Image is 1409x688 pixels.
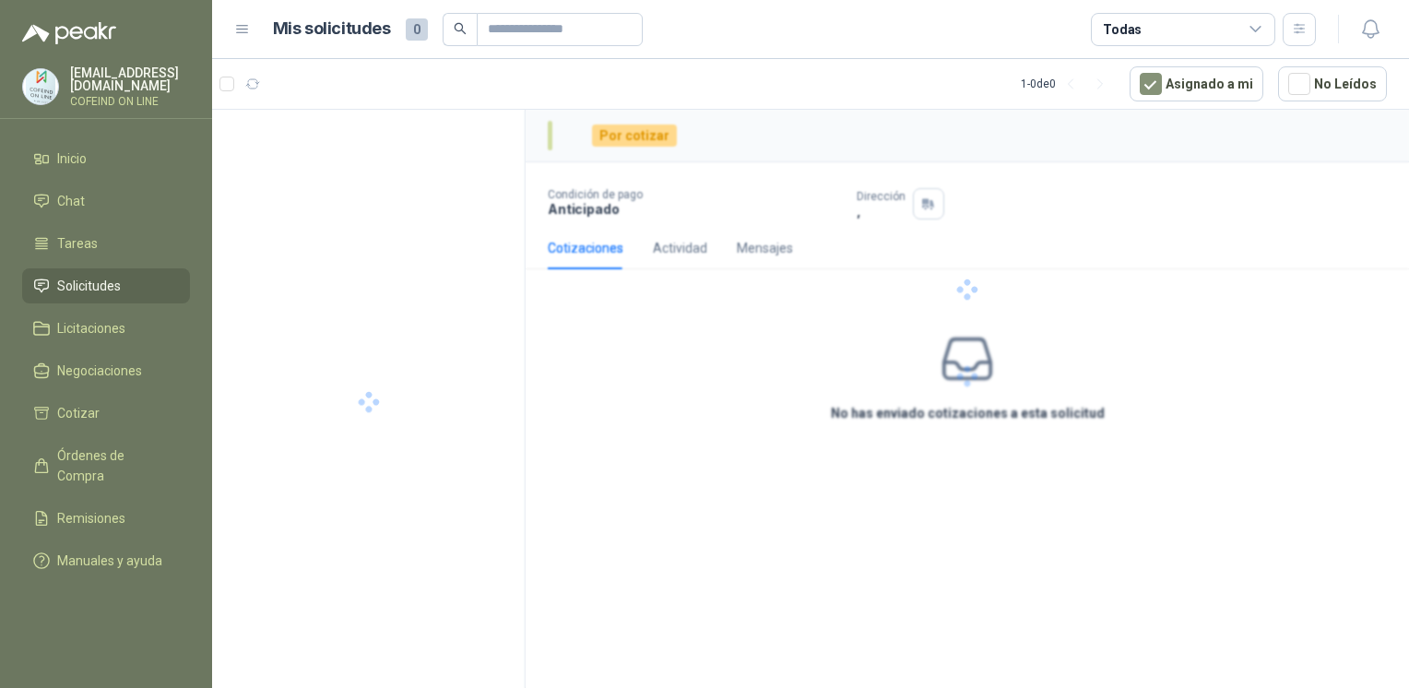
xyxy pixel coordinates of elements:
img: Logo peakr [22,22,116,44]
div: 1 - 0 de 0 [1021,69,1115,99]
button: No Leídos [1278,66,1387,101]
span: Remisiones [57,508,125,528]
div: Todas [1103,19,1142,40]
a: Inicio [22,141,190,176]
a: Solicitudes [22,268,190,303]
a: Chat [22,184,190,219]
span: search [454,22,467,35]
span: 0 [406,18,428,41]
a: Remisiones [22,501,190,536]
span: Manuales y ayuda [57,551,162,571]
span: Chat [57,191,85,211]
span: Inicio [57,148,87,169]
a: Órdenes de Compra [22,438,190,493]
span: Órdenes de Compra [57,445,172,486]
img: Company Logo [23,69,58,104]
a: Licitaciones [22,311,190,346]
span: Cotizar [57,403,100,423]
a: Negociaciones [22,353,190,388]
p: COFEIND ON LINE [70,96,190,107]
span: Tareas [57,233,98,254]
h1: Mis solicitudes [273,16,391,42]
span: Negociaciones [57,361,142,381]
a: Tareas [22,226,190,261]
button: Asignado a mi [1130,66,1263,101]
span: Licitaciones [57,318,125,338]
a: Manuales y ayuda [22,543,190,578]
span: Solicitudes [57,276,121,296]
a: Cotizar [22,396,190,431]
p: [EMAIL_ADDRESS][DOMAIN_NAME] [70,66,190,92]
